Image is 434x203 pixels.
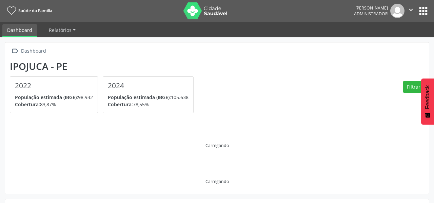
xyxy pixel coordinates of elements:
p: 105.638 [108,94,189,101]
span: Cobertura: [108,101,133,108]
span: Saúde da Família [18,8,52,14]
span: Administrador [354,11,388,17]
p: 98.932 [15,94,93,101]
i:  [10,46,20,56]
div: Dashboard [20,46,47,56]
div: [PERSON_NAME] [354,5,388,11]
p: 83,87% [15,101,93,108]
h4: 2022 [15,81,93,90]
span: Cobertura: [15,101,40,108]
a: Dashboard [2,24,37,37]
span: População estimada (IBGE): [15,94,78,100]
span: População estimada (IBGE): [108,94,171,100]
div: Ipojuca - PE [10,61,198,72]
a: Saúde da Família [5,5,52,16]
img: img [390,4,405,18]
button:  [405,4,417,18]
h4: 2024 [108,81,189,90]
i:  [407,6,415,14]
button: apps [417,5,429,17]
div: Carregando [205,179,229,184]
p: 78,55% [108,101,189,108]
a: Relatórios [44,24,80,36]
span: Feedback [425,85,431,109]
button: Filtrar [403,81,424,93]
a:  Dashboard [10,46,47,56]
div: Carregando [205,143,229,148]
button: Feedback - Mostrar pesquisa [421,78,434,125]
span: Relatórios [49,27,72,33]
